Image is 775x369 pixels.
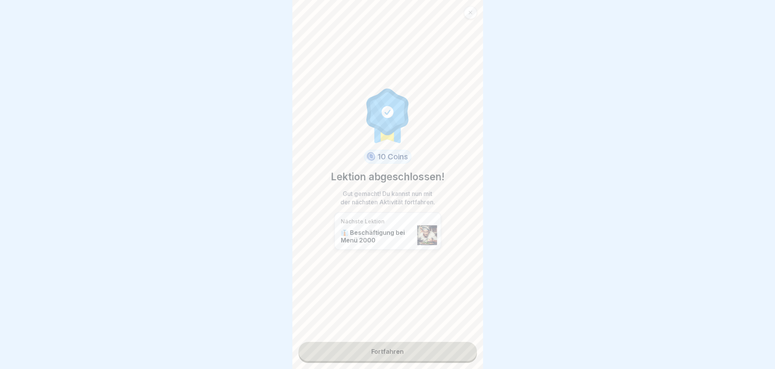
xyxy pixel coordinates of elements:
[298,342,477,361] a: Fortfahren
[362,87,413,144] img: completion.svg
[364,150,411,164] div: 10 Coins
[338,189,437,206] p: Gut gemacht! Du kannst nun mit der nächsten Aktivität fortfahren.
[341,218,412,225] p: Nächste Lektion
[331,170,444,184] p: Lektion abgeschlossen!
[365,151,376,162] img: coin.svg
[341,229,412,244] p: 👔 Beschäftigung bei Menü 2000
